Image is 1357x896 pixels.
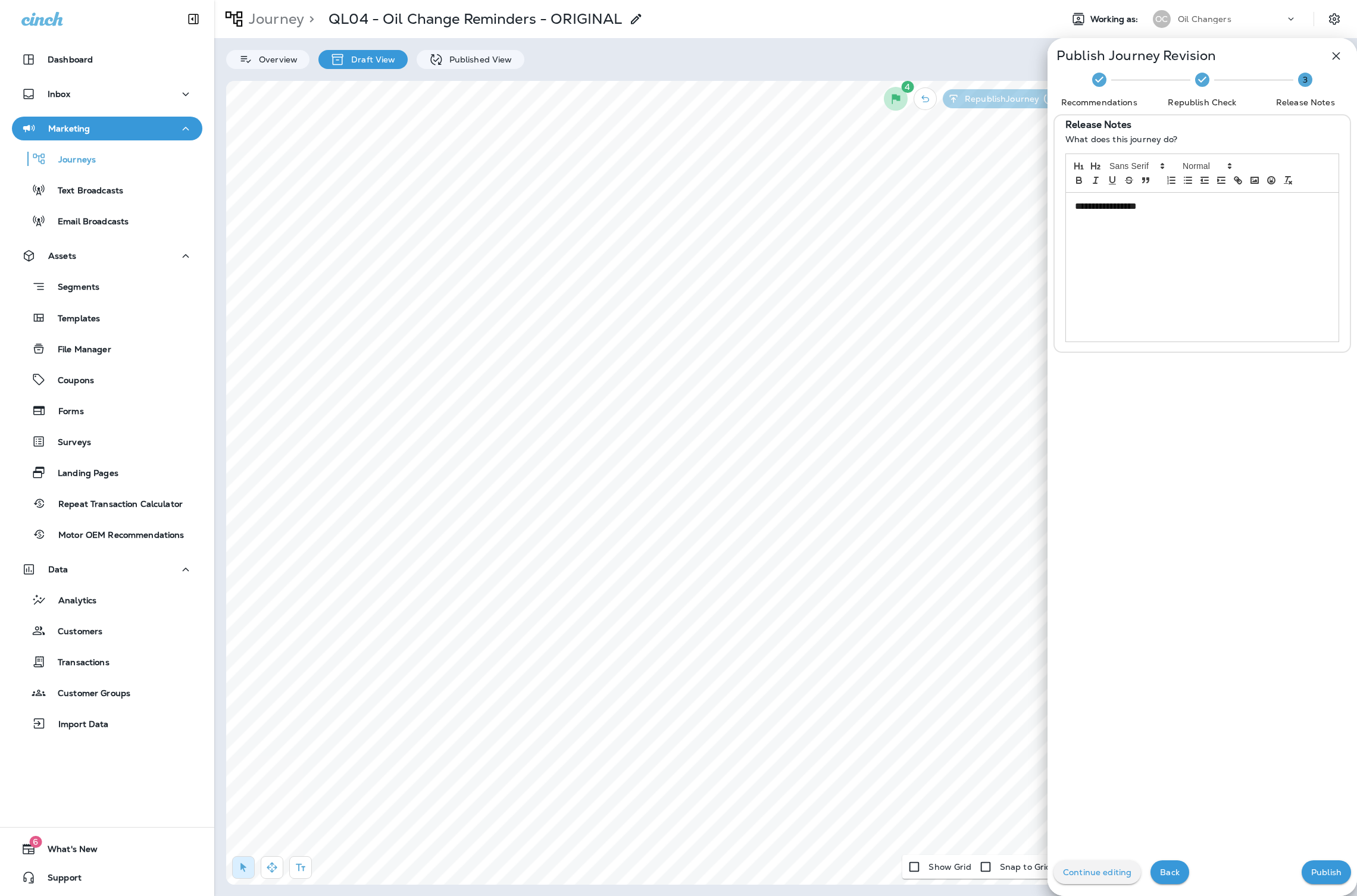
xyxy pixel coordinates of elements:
[1302,860,1351,884] button: Publish
[1065,134,1339,144] p: What does this journey do?
[1150,860,1189,884] button: Back
[1063,867,1131,877] p: Continue editing
[1155,96,1249,108] span: Republish Check
[1065,120,1131,130] p: Release Notes
[1160,867,1180,877] p: Back
[1311,867,1342,877] p: Publish
[1052,96,1146,108] span: Recommendations
[1056,51,1216,61] p: Publish Journey Revision
[1303,74,1308,85] text: 3
[1053,860,1141,884] button: Continue editing
[1259,96,1352,108] span: Release Notes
